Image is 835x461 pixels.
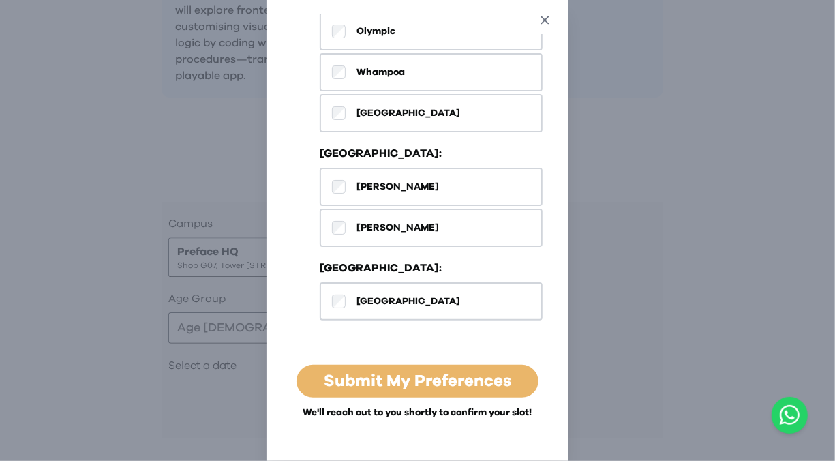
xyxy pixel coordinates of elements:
[292,364,543,398] button: Submit My Preferences
[320,260,442,276] h3: [GEOGRAPHIC_DATA]:
[324,373,511,389] a: Submit My Preferences
[320,12,543,50] button: Olympic
[356,65,405,79] span: Whampoa
[320,282,543,321] button: [GEOGRAPHIC_DATA]
[356,295,460,308] span: [GEOGRAPHIC_DATA]
[320,168,543,206] button: [PERSON_NAME]
[356,25,395,38] span: Olympic
[320,145,442,162] h3: [GEOGRAPHIC_DATA]:
[356,106,460,120] span: [GEOGRAPHIC_DATA]
[356,221,439,235] span: [PERSON_NAME]
[356,180,439,194] span: [PERSON_NAME]
[320,209,543,247] button: [PERSON_NAME]
[320,94,543,132] button: [GEOGRAPHIC_DATA]
[292,406,543,434] div: We'll reach out to you shortly to confirm your slot!
[320,53,543,91] button: Whampoa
